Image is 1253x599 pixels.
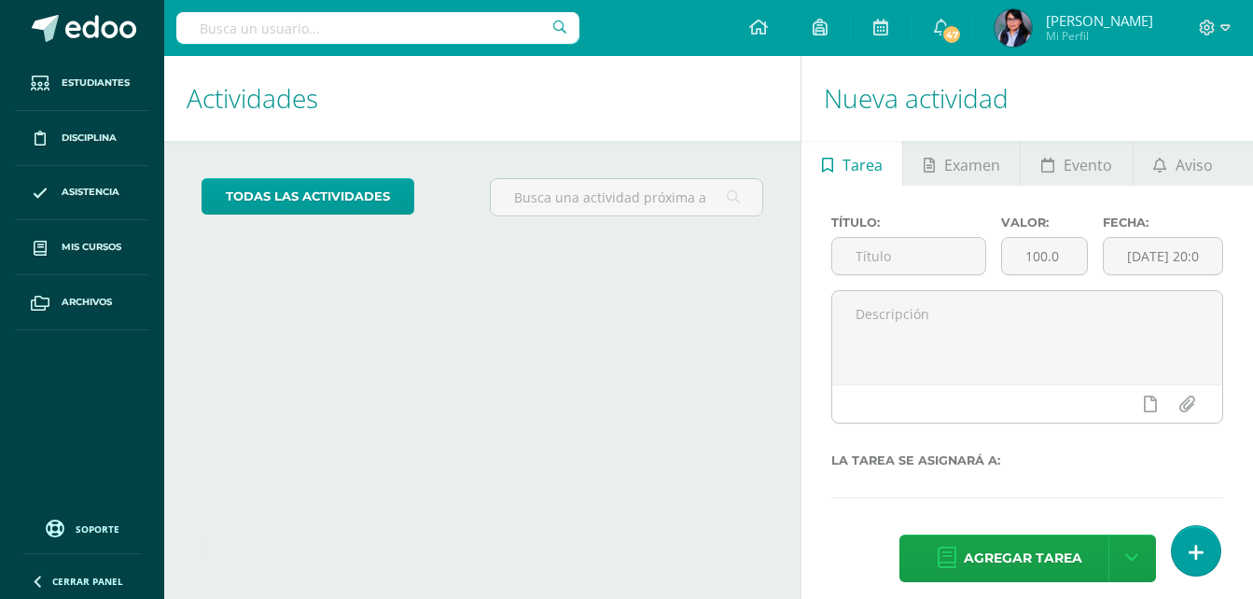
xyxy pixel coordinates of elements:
span: Mis cursos [62,240,121,255]
span: 47 [941,24,962,45]
span: Agregar tarea [964,536,1082,581]
span: Archivos [62,295,112,310]
span: Soporte [76,522,119,536]
span: Cerrar panel [52,575,123,588]
a: Soporte [22,515,142,540]
a: Archivos [15,275,149,330]
a: Tarea [801,141,902,186]
a: Disciplina [15,111,149,166]
a: todas las Actividades [202,178,414,215]
span: Evento [1064,143,1112,188]
span: Mi Perfil [1046,28,1153,44]
span: Disciplina [62,131,117,146]
label: Fecha: [1103,216,1223,230]
span: Examen [944,143,1000,188]
a: Asistencia [15,166,149,221]
h1: Nueva actividad [824,56,1231,141]
label: Título: [831,216,986,230]
span: Estudiantes [62,76,130,91]
input: Busca un usuario... [176,12,579,44]
input: Busca una actividad próxima aquí... [491,179,762,216]
label: Valor: [1001,216,1088,230]
span: Aviso [1176,143,1213,188]
span: [PERSON_NAME] [1046,11,1153,30]
input: Título [832,238,985,274]
label: La tarea se asignará a: [831,453,1223,467]
img: 3a8d791d687a0a3faccb2dc2a821902a.png [995,9,1032,47]
a: Aviso [1134,141,1233,186]
span: Asistencia [62,185,119,200]
h1: Actividades [187,56,778,141]
input: Fecha de entrega [1104,238,1222,274]
input: Puntos máximos [1002,238,1087,274]
span: Tarea [842,143,883,188]
a: Mis cursos [15,220,149,275]
a: Evento [1021,141,1132,186]
a: Estudiantes [15,56,149,111]
a: Examen [903,141,1020,186]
